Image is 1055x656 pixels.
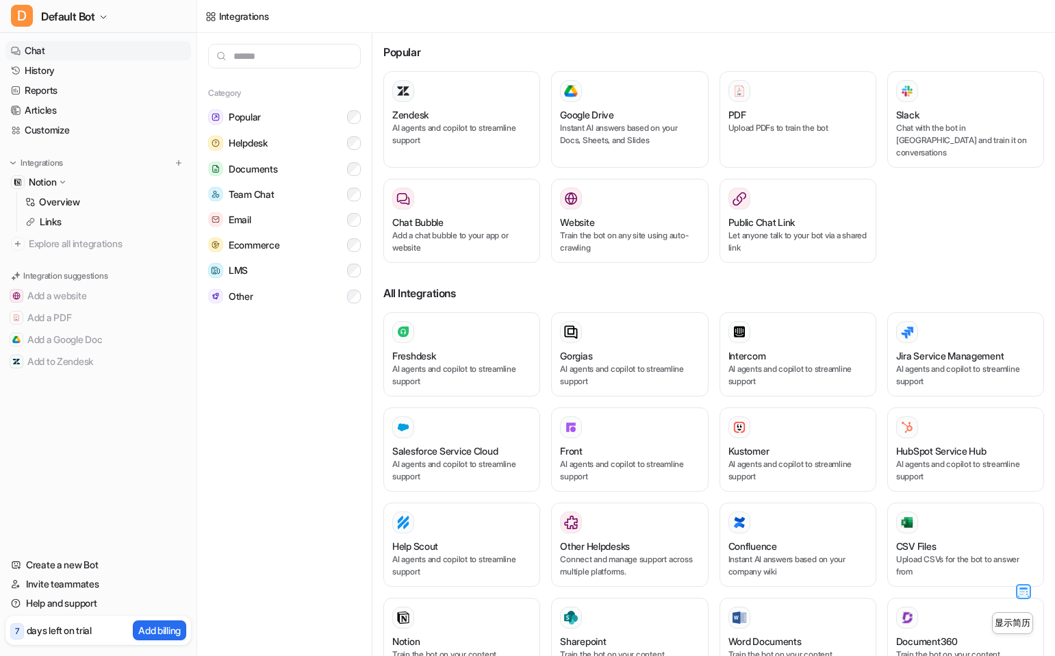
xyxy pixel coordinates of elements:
img: Word Documents [733,611,746,625]
h3: Google Drive [560,108,614,122]
img: Documents [208,162,223,176]
p: Links [40,215,62,229]
img: explore all integrations [11,237,25,251]
img: CSV Files [900,516,914,529]
p: AI agents and copilot to streamline support [728,458,867,483]
span: D [11,5,33,27]
img: expand menu [8,158,18,168]
h3: Word Documents [728,634,802,648]
p: Integration suggestions [23,270,107,282]
h3: Intercom [728,349,766,363]
p: Notion [29,175,56,189]
img: Helpdesk [208,136,223,151]
h3: PDF [728,108,746,122]
img: Add a website [12,292,21,300]
img: Ecommerce [208,238,223,252]
button: ZendeskAI agents and copilot to streamline support [383,71,540,168]
p: Train the bot on any site using auto-crawling [560,229,699,254]
p: Connect and manage support across multiple platforms. [560,553,699,578]
button: Other HelpdesksOther HelpdesksConnect and manage support across multiple platforms. [551,503,708,587]
button: Public Chat LinkLet anyone talk to your bot via a shared link [720,179,876,263]
img: Website [564,192,578,205]
img: Popular [208,110,223,125]
img: Document360 [900,611,914,625]
span: Email [229,213,251,227]
h3: Chat Bubble [392,215,444,229]
h5: Category [208,88,361,99]
button: HubSpot Service HubHubSpot Service HubAI agents and copilot to streamline support [887,407,1044,492]
div: 上传简历 Excel [1014,582,1033,601]
img: Add to Zendesk [12,357,21,366]
p: AI agents and copilot to streamline support [896,458,1035,483]
p: Add billing [138,623,181,638]
p: AI agents and copilot to streamline support [896,363,1035,388]
p: Add a chat bubble to your app or website [392,229,531,254]
h3: Popular [383,44,1044,60]
img: Front [564,420,578,434]
img: Help Scout [396,516,410,529]
a: Overview [20,192,191,212]
h3: Confluence [728,539,777,553]
a: History [5,61,191,80]
button: Help ScoutHelp ScoutAI agents and copilot to streamline support [383,503,540,587]
p: days left on trial [27,623,92,638]
p: Upload PDFs to train the bot [728,122,867,134]
button: EcommerceEcommerce [208,232,361,257]
img: Notion [14,178,22,186]
button: PDFPDFUpload PDFs to train the bot [720,71,876,168]
p: Overview [39,195,80,209]
p: AI agents and copilot to streamline support [392,553,531,578]
button: Google DriveGoogle DriveInstant AI answers based on your Docs, Sheets, and Slides [551,71,708,168]
h3: CSV Files [896,539,936,553]
p: Let anyone talk to your bot via a shared link [728,229,867,254]
p: AI agents and copilot to streamline support [392,363,531,388]
button: CSV FilesCSV FilesUpload CSVs for the bot to answer from [887,503,1044,587]
span: Other [229,290,253,303]
button: KustomerKustomerAI agents and copilot to streamline support [720,407,876,492]
a: Invite teammates [5,575,191,594]
button: Team ChatTeam Chat [208,181,361,207]
button: Chat BubbleAdd a chat bubble to your app or website [383,179,540,263]
img: Salesforce Service Cloud [396,420,410,434]
button: FreshdeskAI agents and copilot to streamline support [383,312,540,396]
button: SlackSlackChat with the bot in [GEOGRAPHIC_DATA] and train it on conversations [887,71,1044,168]
h3: Help Scout [392,539,438,553]
button: EmailEmail [208,207,361,232]
img: LMS [208,263,223,278]
p: AI agents and copilot to streamline support [560,458,699,483]
h3: Sharepoint [560,634,606,648]
h3: All Integrations [383,285,1044,301]
button: Add billing [133,620,186,640]
button: HelpdeskHelpdesk [208,130,361,156]
button: Integrations [5,156,67,170]
button: Add a PDFAdd a PDF [5,307,191,329]
img: Other [208,289,223,303]
span: Helpdesk [229,136,268,150]
div: Integrations [219,9,269,23]
a: Articles [5,101,191,120]
h3: Freshdesk [392,349,435,363]
img: PDF [733,84,746,97]
h3: Slack [896,108,919,122]
button: Add to ZendeskAdd to Zendesk [5,351,191,373]
button: PopularPopular [208,104,361,130]
img: Slack [900,83,914,99]
button: WebsiteWebsiteTrain the bot on any site using auto-crawling [551,179,708,263]
p: AI agents and copilot to streamline support [392,122,531,147]
img: Add a PDF [12,314,21,322]
div: 显示右侧简历 [992,612,1033,634]
button: OtherOther [208,283,361,309]
img: Google Drive [564,85,578,97]
span: Explore all integrations [29,233,186,255]
p: Instant AI answers based on your Docs, Sheets, and Slides [560,122,699,147]
button: Add a websiteAdd a website [5,285,191,307]
a: Chat [5,41,191,60]
h3: Website [560,215,594,229]
button: IntercomAI agents and copilot to streamline support [720,312,876,396]
button: DocumentsDocuments [208,156,361,181]
a: Create a new Bot [5,555,191,575]
h3: Gorgias [560,349,592,363]
h3: Kustomer [728,444,770,458]
img: Other Helpdesks [564,516,578,529]
img: menu_add.svg [174,158,183,168]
